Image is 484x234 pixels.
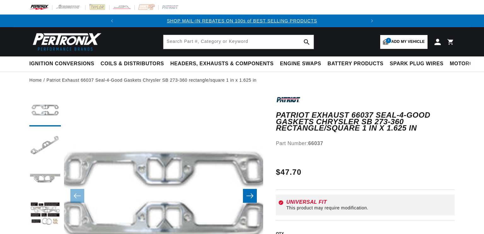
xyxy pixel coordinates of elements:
[277,56,324,71] summary: Engine Swaps
[324,56,387,71] summary: Battery Products
[286,200,452,205] div: Universal Fit
[386,38,391,43] span: 1
[300,35,314,49] button: search button
[366,15,378,27] button: Translation missing: en.sections.announcements.next_announcement
[101,61,164,67] span: Coils & Distributors
[167,18,317,23] a: SHOP MAIL-IN REBATES ON 100s of BEST SELLING PRODUCTS
[390,61,443,67] span: Spark Plug Wires
[46,77,257,84] a: Patriot Exhaust 66037 Seal-4-Good Gaskets Chrysler SB 273-360 rectangle/square 1 in x 1.625 in
[29,56,97,71] summary: Ignition Conversions
[243,189,257,203] button: Slide right
[276,112,455,131] h1: Patriot Exhaust 66037 Seal-4-Good Gaskets Chrysler SB 273-360 rectangle/square 1 in x 1.625 in
[29,164,61,196] button: Load image 3 in gallery view
[29,77,42,84] a: Home
[29,199,61,231] button: Load image 4 in gallery view
[29,95,61,126] button: Load image 1 in gallery view
[118,17,366,24] div: Announcement
[380,35,428,49] a: 1Add my vehicle
[29,31,102,53] img: Pertronix
[170,61,274,67] span: Headers, Exhausts & Components
[280,61,321,67] span: Engine Swaps
[167,56,277,71] summary: Headers, Exhausts & Components
[118,17,366,24] div: 1 of 2
[276,167,301,178] span: $47.70
[286,205,452,210] div: This product may require modification.
[70,189,84,203] button: Slide left
[97,56,167,71] summary: Coils & Distributors
[29,130,61,161] button: Load image 2 in gallery view
[14,15,470,27] slideshow-component: Translation missing: en.sections.announcements.announcement_bar
[328,61,383,67] span: Battery Products
[391,39,425,45] span: Add my vehicle
[29,61,94,67] span: Ignition Conversions
[163,35,314,49] input: Search Part #, Category or Keyword
[276,139,455,148] div: Part Number:
[308,141,323,146] strong: 66037
[29,77,455,84] nav: breadcrumbs
[387,56,446,71] summary: Spark Plug Wires
[106,15,118,27] button: Translation missing: en.sections.announcements.previous_announcement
